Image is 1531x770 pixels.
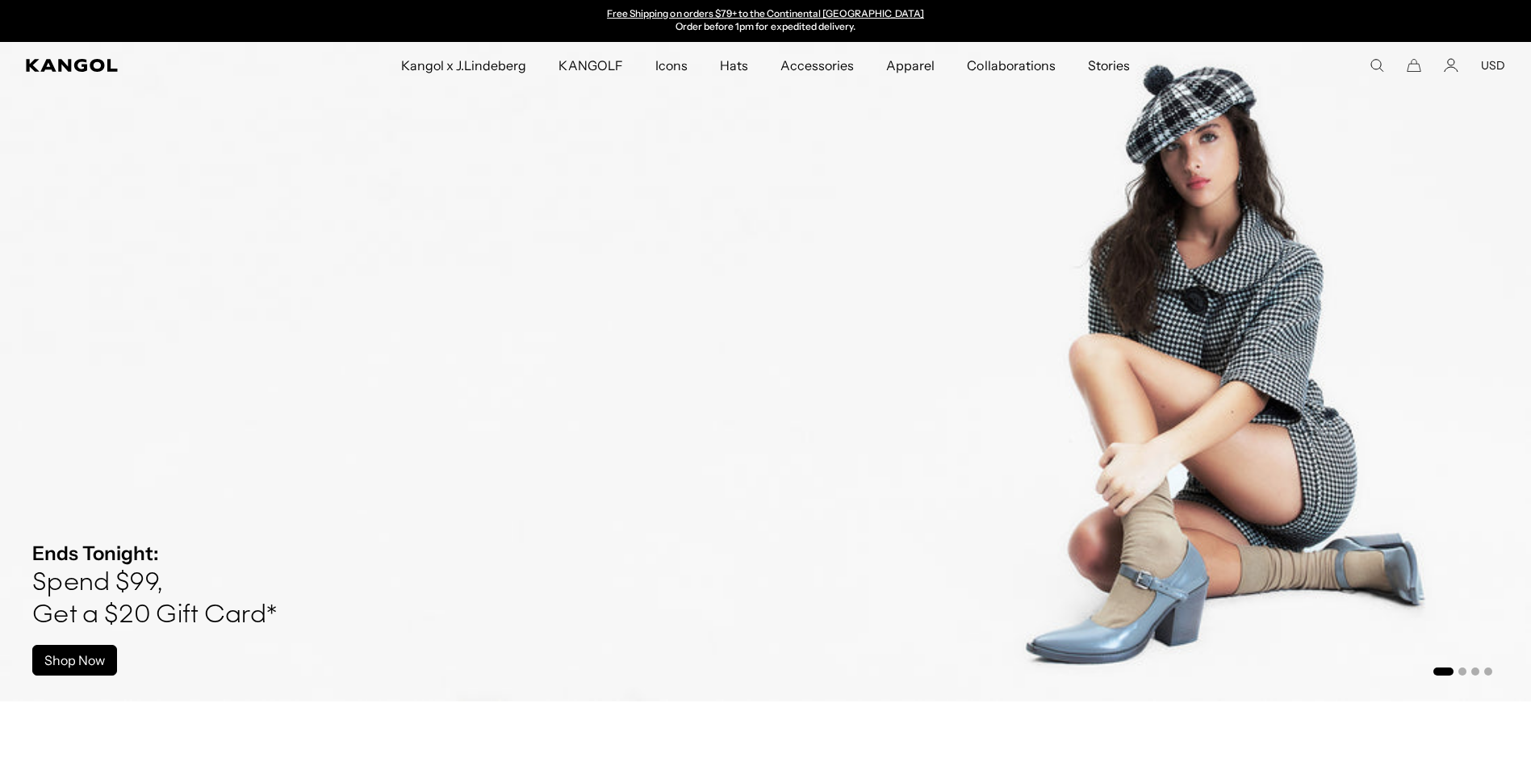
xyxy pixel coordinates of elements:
[607,21,924,34] p: Order before 1pm for expedited delivery.
[32,542,159,565] strong: Ends Tonight:
[32,645,117,676] a: Shop Now
[385,42,543,89] a: Kangol x J.Lindeberg
[639,42,704,89] a: Icons
[1471,667,1479,676] button: Go to slide 3
[720,42,748,89] span: Hats
[951,42,1071,89] a: Collaborations
[32,567,277,600] h4: Spend $99,
[655,42,688,89] span: Icons
[32,600,277,632] h4: Get a $20 Gift Card*
[1407,58,1421,73] button: Cart
[1370,58,1384,73] summary: Search here
[886,42,935,89] span: Apparel
[764,42,870,89] a: Accessories
[558,42,622,89] span: KANGOLF
[780,42,854,89] span: Accessories
[1433,667,1454,676] button: Go to slide 1
[1481,58,1505,73] button: USD
[1072,42,1146,89] a: Stories
[704,42,764,89] a: Hats
[607,7,924,19] a: Free Shipping on orders $79+ to the Continental [GEOGRAPHIC_DATA]
[600,8,932,34] div: 2 of 2
[1484,667,1492,676] button: Go to slide 4
[600,8,932,34] div: Announcement
[542,42,638,89] a: KANGOLF
[600,8,932,34] slideshow-component: Announcement bar
[401,42,527,89] span: Kangol x J.Lindeberg
[967,42,1055,89] span: Collaborations
[870,42,951,89] a: Apparel
[1088,42,1130,89] span: Stories
[26,59,266,72] a: Kangol
[1432,664,1492,677] ul: Select a slide to show
[1444,58,1458,73] a: Account
[1458,667,1466,676] button: Go to slide 2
